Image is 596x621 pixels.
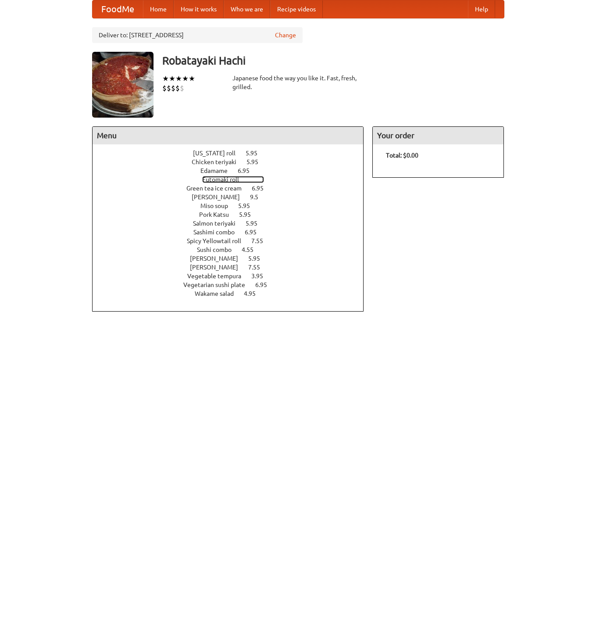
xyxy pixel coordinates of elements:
a: Salmon teriyaki 5.95 [193,220,274,227]
span: 5.95 [248,255,269,262]
li: ★ [162,74,169,83]
li: $ [171,83,175,93]
span: Edamame [200,167,236,174]
h4: Menu [93,127,364,144]
span: Miso soup [200,202,237,209]
li: ★ [175,74,182,83]
span: 5.95 [246,220,266,227]
a: Chicken teriyaki 5.95 [192,158,275,165]
a: Wakame salad 4.95 [195,290,272,297]
a: Edamame 6.95 [200,167,266,174]
span: 5.95 [239,211,260,218]
span: Sashimi combo [193,229,243,236]
span: Spicy Yellowtail roll [187,237,250,244]
li: $ [167,83,171,93]
span: Green tea ice cream [186,185,250,192]
span: Wakame salad [195,290,243,297]
a: [US_STATE] roll 5.95 [193,150,274,157]
li: ★ [189,74,195,83]
span: [PERSON_NAME] [190,264,247,271]
span: Chicken teriyaki [192,158,245,165]
span: 4.95 [244,290,264,297]
a: Home [143,0,174,18]
a: FoodMe [93,0,143,18]
a: Sushi combo 4.55 [197,246,270,253]
span: 9.5 [250,194,267,201]
a: Sashimi combo 6.95 [193,229,273,236]
li: $ [162,83,167,93]
a: [PERSON_NAME] 5.95 [190,255,276,262]
li: $ [175,83,180,93]
span: [US_STATE] roll [193,150,244,157]
span: [PERSON_NAME] [192,194,249,201]
span: 6.95 [255,281,276,288]
span: 7.55 [248,264,269,271]
div: Deliver to: [STREET_ADDRESS] [92,27,303,43]
a: Recipe videos [270,0,323,18]
a: Vegetarian sushi plate 6.95 [183,281,283,288]
h3: Robatayaki Hachi [162,52,504,69]
a: Green tea ice cream 6.95 [186,185,280,192]
span: Sushi combo [197,246,240,253]
span: Pork Katsu [199,211,238,218]
a: [PERSON_NAME] 9.5 [192,194,275,201]
li: $ [180,83,184,93]
span: 6.95 [245,229,265,236]
span: Futomaki roll [202,176,248,183]
a: Spicy Yellowtail roll 7.55 [187,237,279,244]
a: Pork Katsu 5.95 [199,211,267,218]
div: Japanese food the way you like it. Fast, fresh, grilled. [232,74,364,91]
span: Vegetarian sushi plate [183,281,254,288]
span: 5.95 [246,150,266,157]
li: ★ [169,74,175,83]
span: 5.95 [238,202,259,209]
a: How it works [174,0,224,18]
b: Total: $0.00 [386,152,418,159]
span: 5.95 [246,158,267,165]
span: 7.55 [251,237,272,244]
h4: Your order [373,127,503,144]
a: Miso soup 5.95 [200,202,266,209]
li: ★ [182,74,189,83]
span: Salmon teriyaki [193,220,244,227]
span: 3.95 [251,273,272,280]
img: angular.jpg [92,52,153,118]
a: Who we are [224,0,270,18]
a: Vegetable tempura 3.95 [187,273,279,280]
a: Futomaki roll [202,176,264,183]
a: Help [468,0,495,18]
a: [PERSON_NAME] 7.55 [190,264,276,271]
span: 6.95 [238,167,258,174]
span: 4.55 [242,246,262,253]
span: Vegetable tempura [187,273,250,280]
a: Change [275,31,296,39]
span: [PERSON_NAME] [190,255,247,262]
span: 6.95 [252,185,272,192]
